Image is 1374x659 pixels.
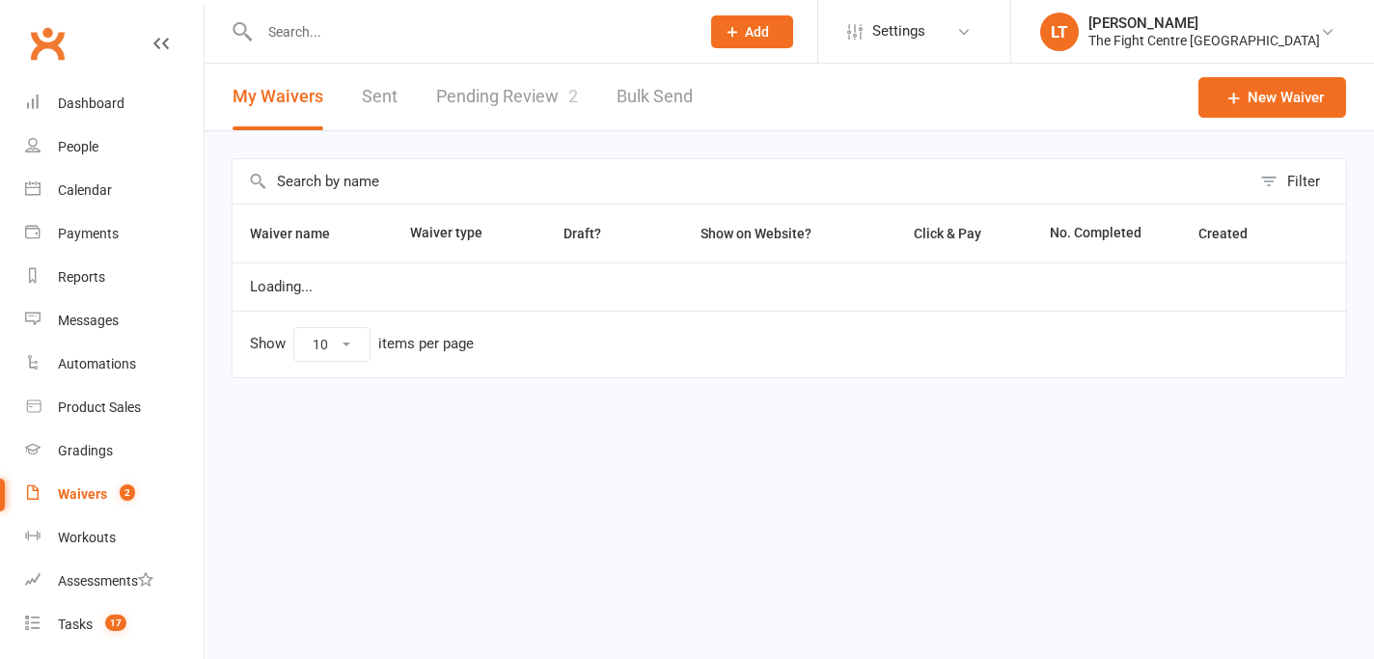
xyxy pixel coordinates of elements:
[25,169,204,212] a: Calendar
[896,222,1003,245] button: Click & Pay
[233,159,1250,204] input: Search by name
[745,24,769,40] span: Add
[1040,13,1079,51] div: LT
[378,336,474,352] div: items per page
[546,222,622,245] button: Draft?
[120,484,135,501] span: 2
[58,530,116,545] div: Workouts
[25,516,204,560] a: Workouts
[25,603,204,646] a: Tasks 17
[58,313,119,328] div: Messages
[1250,159,1346,204] button: Filter
[362,64,398,130] a: Sent
[1198,77,1346,118] a: New Waiver
[25,386,204,429] a: Product Sales
[1198,226,1269,241] span: Created
[25,212,204,256] a: Payments
[23,19,71,68] a: Clubworx
[233,262,1346,311] td: Loading...
[58,96,124,111] div: Dashboard
[25,299,204,343] a: Messages
[25,343,204,386] a: Automations
[25,429,204,473] a: Gradings
[233,64,323,130] button: My Waivers
[58,573,153,589] div: Assessments
[568,86,578,106] span: 2
[914,226,981,241] span: Click & Pay
[25,473,204,516] a: Waivers 2
[711,15,793,48] button: Add
[1287,170,1320,193] div: Filter
[250,222,351,245] button: Waiver name
[58,269,105,285] div: Reports
[436,64,578,130] a: Pending Review2
[25,256,204,299] a: Reports
[872,10,925,53] span: Settings
[58,182,112,198] div: Calendar
[1198,222,1269,245] button: Created
[58,356,136,371] div: Automations
[25,125,204,169] a: People
[58,443,113,458] div: Gradings
[250,226,351,241] span: Waiver name
[58,399,141,415] div: Product Sales
[105,615,126,631] span: 17
[250,327,474,362] div: Show
[58,139,98,154] div: People
[683,222,833,245] button: Show on Website?
[254,18,686,45] input: Search...
[617,64,693,130] a: Bulk Send
[25,560,204,603] a: Assessments
[701,226,811,241] span: Show on Website?
[25,82,204,125] a: Dashboard
[1032,205,1181,262] th: No. Completed
[563,226,601,241] span: Draft?
[393,205,519,262] th: Waiver type
[58,617,93,632] div: Tasks
[1088,32,1320,49] div: The Fight Centre [GEOGRAPHIC_DATA]
[1088,14,1320,32] div: [PERSON_NAME]
[58,486,107,502] div: Waivers
[58,226,119,241] div: Payments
